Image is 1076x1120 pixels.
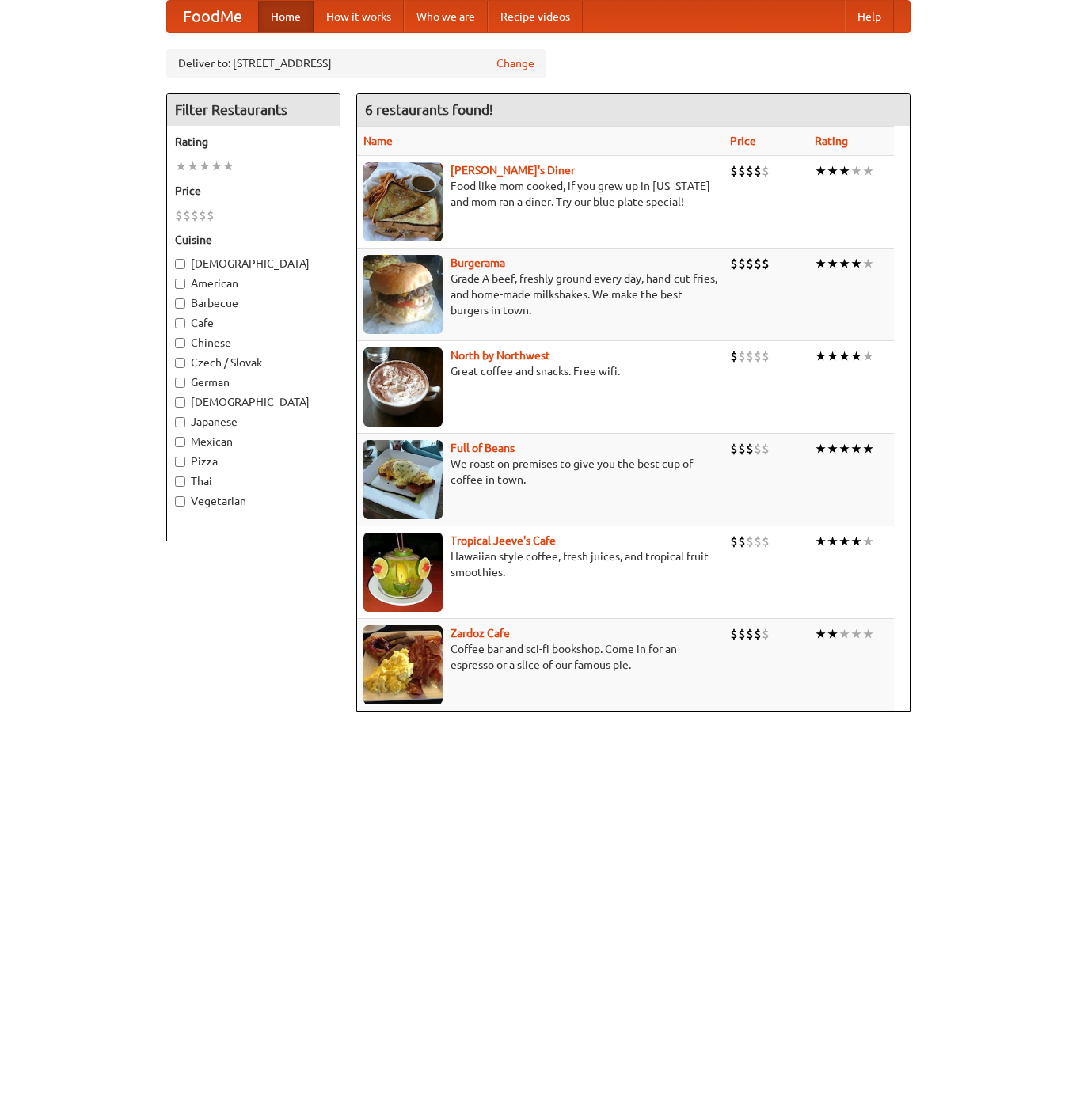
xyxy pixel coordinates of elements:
[363,255,443,334] img: burgerama.jpg
[815,625,827,643] li: ★
[754,440,762,457] li: $
[815,533,827,550] li: ★
[862,347,874,365] li: ★
[175,232,332,248] h5: Cuisine
[746,347,754,365] li: $
[451,627,510,640] a: Zardoz Cafe
[488,1,583,32] a: Recipe videos
[187,158,199,175] li: ★
[175,374,332,390] label: German
[827,162,838,180] li: ★
[496,55,534,71] a: Change
[175,158,187,175] li: ★
[827,255,838,272] li: ★
[827,440,838,457] li: ★
[838,255,850,272] li: ★
[762,255,770,272] li: $
[175,279,185,289] input: American
[838,625,850,643] li: ★
[363,347,443,427] img: north.jpg
[314,1,404,32] a: How it works
[175,473,332,489] label: Thai
[862,625,874,643] li: ★
[175,397,185,408] input: [DEMOGRAPHIC_DATA]
[738,255,746,272] li: $
[738,533,746,550] li: $
[211,158,222,175] li: ★
[175,414,332,430] label: Japanese
[850,162,862,180] li: ★
[730,255,738,272] li: $
[862,440,874,457] li: ★
[175,358,185,368] input: Czech / Slovak
[730,347,738,365] li: $
[754,162,762,180] li: $
[754,625,762,643] li: $
[175,275,332,291] label: American
[175,259,185,269] input: [DEMOGRAPHIC_DATA]
[754,255,762,272] li: $
[730,135,756,147] a: Price
[451,256,505,269] a: Burgerama
[746,440,754,457] li: $
[754,533,762,550] li: $
[258,1,314,32] a: Home
[451,442,515,454] a: Full of Beans
[363,549,717,580] p: Hawaiian style coffee, fresh juices, and tropical fruit smoothies.
[850,440,862,457] li: ★
[363,363,717,379] p: Great coffee and snacks. Free wifi.
[815,255,827,272] li: ★
[175,454,332,469] label: Pizza
[838,533,850,550] li: ★
[838,347,850,365] li: ★
[175,295,332,311] label: Barbecue
[746,533,754,550] li: $
[191,207,199,224] li: $
[827,347,838,365] li: ★
[363,456,717,488] p: We roast on premises to give you the best cup of coffee in town.
[730,440,738,457] li: $
[850,347,862,365] li: ★
[363,135,393,147] a: Name
[175,493,332,509] label: Vegetarian
[222,158,234,175] li: ★
[754,347,762,365] li: $
[166,49,546,78] div: Deliver to: [STREET_ADDRESS]
[175,476,185,487] input: Thai
[451,534,556,547] a: Tropical Jeeve's Cafe
[738,162,746,180] li: $
[762,440,770,457] li: $
[363,271,717,318] p: Grade A beef, freshly ground every day, hand-cut fries, and home-made milkshakes. We make the bes...
[175,134,332,150] h5: Rating
[451,164,575,177] a: [PERSON_NAME]'s Diner
[175,298,185,309] input: Barbecue
[363,178,717,210] p: Food like mom cooked, if you grew up in [US_STATE] and mom ran a diner. Try our blue plate special!
[730,625,738,643] li: $
[363,625,443,704] img: zardoz.jpg
[738,347,746,365] li: $
[451,349,550,362] a: North by Northwest
[175,207,183,224] li: $
[199,207,207,224] li: $
[175,315,332,331] label: Cafe
[730,533,738,550] li: $
[175,378,185,388] input: German
[175,318,185,328] input: Cafe
[762,533,770,550] li: $
[762,347,770,365] li: $
[363,533,443,612] img: jeeves.jpg
[365,102,493,117] ng-pluralize: 6 restaurants found!
[850,533,862,550] li: ★
[207,207,215,224] li: $
[199,158,211,175] li: ★
[850,625,862,643] li: ★
[746,255,754,272] li: $
[815,135,848,147] a: Rating
[175,417,185,427] input: Japanese
[363,162,443,241] img: sallys.jpg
